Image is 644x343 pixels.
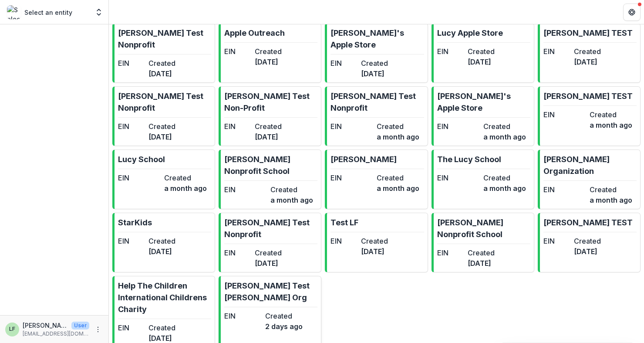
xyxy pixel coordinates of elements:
p: The Lucy School [437,153,501,165]
a: StarKidsEINCreated[DATE] [112,213,215,272]
dt: Created [590,109,632,120]
p: [PERSON_NAME] Nonprofit School [437,217,530,240]
p: User [71,322,89,329]
dd: [DATE] [255,132,282,142]
dt: Created [270,184,313,195]
p: [PERSON_NAME] [23,321,68,330]
dt: Created [377,173,419,183]
dt: EIN [543,236,570,246]
dd: [DATE] [574,57,601,67]
a: Lucy Apple StoreEINCreated[DATE] [432,23,534,83]
p: [PERSON_NAME] Test Nonprofit [118,27,211,51]
p: Apple Outreach [224,27,285,39]
dd: a month ago [590,195,632,205]
p: Test LF [330,217,358,228]
a: [PERSON_NAME] Test NonprofitEINCreateda month ago [325,86,428,146]
dt: Created [265,311,303,321]
dt: Created [377,121,419,132]
dt: EIN [330,58,357,68]
dt: EIN [543,46,570,57]
dt: Created [574,236,601,246]
dd: [DATE] [148,68,175,79]
p: [PERSON_NAME] TEST [543,217,633,228]
a: [PERSON_NAME] TESTEINCreateda month ago [538,86,641,146]
a: [PERSON_NAME] Test Non-ProfitEINCreated[DATE] [219,86,321,146]
dt: Created [468,248,495,258]
p: [PERSON_NAME] [330,153,397,165]
a: [PERSON_NAME]EINCreateda month ago [325,149,428,209]
dt: EIN [118,58,145,68]
p: Lucy School [118,153,165,165]
dt: EIN [437,121,480,132]
dd: [DATE] [468,258,495,268]
p: [PERSON_NAME] Nonprofit School [224,153,317,177]
dd: [DATE] [148,246,175,257]
dt: Created [574,46,601,57]
dd: [DATE] [361,246,388,257]
p: [PERSON_NAME] Organization [543,153,637,177]
div: Lucy Fey [9,326,15,332]
dd: a month ago [377,132,419,142]
dd: [DATE] [255,57,282,67]
a: Lucy SchoolEINCreateda month ago [112,149,215,209]
p: Select an entity [24,8,72,17]
dt: Created [361,236,388,246]
dt: Created [468,46,495,57]
dt: Created [255,46,282,57]
dt: Created [148,236,175,246]
p: [PERSON_NAME] Test Nonprofit [118,90,211,114]
a: [PERSON_NAME] Nonprofit SchoolEINCreated[DATE] [432,213,534,272]
dt: Created [148,121,175,132]
dd: a month ago [377,183,419,194]
dt: Created [148,58,175,68]
dt: EIN [118,323,145,333]
a: [PERSON_NAME] Nonprofit SchoolEINCreateda month ago [219,149,321,209]
a: [PERSON_NAME] Test NonprofitEINCreated[DATE] [112,86,215,146]
dd: a month ago [483,183,526,194]
dt: EIN [224,46,251,57]
dt: EIN [437,173,480,183]
dd: a month ago [270,195,313,205]
dd: [DATE] [148,132,175,142]
dd: [DATE] [255,258,282,268]
a: [PERSON_NAME] TESTEINCreated[DATE] [538,23,641,83]
dt: Created [148,323,175,333]
dt: EIN [224,184,267,195]
dt: EIN [118,173,161,183]
p: [PERSON_NAME] Test Non-Profit [224,90,317,114]
dd: [DATE] [468,57,495,67]
a: [PERSON_NAME] OrganizationEINCreateda month ago [538,149,641,209]
p: [PERSON_NAME]'s Apple Store [437,90,530,114]
a: [PERSON_NAME] TESTEINCreated[DATE] [538,213,641,272]
dd: 2 days ago [265,321,303,332]
a: Test LFEINCreated[DATE] [325,213,428,272]
p: StarKids [118,217,152,228]
dt: EIN [118,121,145,132]
button: Open entity switcher [93,3,105,21]
a: [PERSON_NAME]'s Apple StoreEINCreated[DATE] [325,23,428,83]
img: Select an entity [7,5,21,19]
dd: a month ago [164,183,207,194]
p: [PERSON_NAME] TEST [543,27,633,39]
p: [PERSON_NAME]'s Apple Store [330,27,424,51]
p: [PERSON_NAME] Test Nonprofit [330,90,424,114]
dt: EIN [330,236,357,246]
dt: EIN [330,173,373,183]
p: [PERSON_NAME] TEST [543,90,633,102]
dd: [DATE] [574,246,601,257]
a: Apple OutreachEINCreated[DATE] [219,23,321,83]
dt: EIN [543,184,586,195]
dt: Created [255,248,282,258]
dd: a month ago [590,120,632,130]
a: [PERSON_NAME]'s Apple StoreEINCreateda month ago [432,86,534,146]
a: [PERSON_NAME] Test NonprofitEINCreated[DATE] [219,213,321,272]
dd: [DATE] [361,68,388,79]
dt: EIN [224,311,262,321]
button: More [93,324,103,335]
dt: EIN [330,121,373,132]
dt: EIN [437,248,464,258]
dt: Created [361,58,388,68]
dt: EIN [224,248,251,258]
dt: Created [483,173,526,183]
a: [PERSON_NAME] Test NonprofitEINCreated[DATE] [112,23,215,83]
